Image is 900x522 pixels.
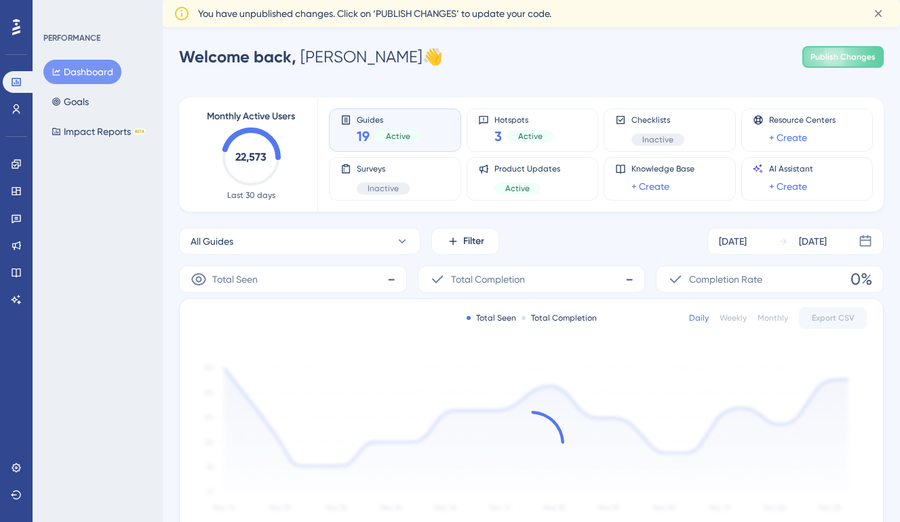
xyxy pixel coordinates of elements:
[207,108,295,125] span: Monthly Active Users
[431,228,499,255] button: Filter
[227,190,275,201] span: Last 30 days
[720,313,747,323] div: Weekly
[719,233,747,249] div: [DATE]
[43,89,97,114] button: Goals
[179,47,296,66] span: Welcome back,
[179,228,420,255] button: All Guides
[631,178,669,195] a: + Create
[467,313,516,323] div: Total Seen
[769,178,807,195] a: + Create
[689,313,709,323] div: Daily
[689,271,762,287] span: Completion Rate
[522,313,597,323] div: Total Completion
[494,163,560,174] span: Product Updates
[812,313,855,323] span: Export CSV
[518,131,543,142] span: Active
[357,127,370,146] span: 19
[625,268,633,290] span: -
[43,60,121,84] button: Dashboard
[810,52,876,62] span: Publish Changes
[802,46,884,68] button: Publish Changes
[494,127,502,146] span: 3
[758,313,788,323] div: Monthly
[179,46,443,68] div: [PERSON_NAME] 👋
[387,268,395,290] span: -
[451,271,525,287] span: Total Completion
[235,150,267,163] text: 22,573
[43,119,154,144] button: Impact ReportsBETA
[850,268,872,290] span: 0%
[769,163,813,174] span: AI Assistant
[357,115,421,124] span: Guides
[642,134,673,145] span: Inactive
[799,307,867,329] button: Export CSV
[769,129,807,146] a: + Create
[631,163,694,174] span: Knowledge Base
[212,271,258,287] span: Total Seen
[494,115,553,124] span: Hotspots
[505,183,530,194] span: Active
[799,233,827,249] div: [DATE]
[386,131,410,142] span: Active
[769,115,836,125] span: Resource Centers
[368,183,399,194] span: Inactive
[631,115,684,125] span: Checklists
[198,5,551,22] span: You have unpublished changes. Click on ‘PUBLISH CHANGES’ to update your code.
[134,128,146,135] div: BETA
[463,233,484,249] span: Filter
[43,33,100,43] div: PERFORMANCE
[357,163,410,174] span: Surveys
[191,233,233,249] span: All Guides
